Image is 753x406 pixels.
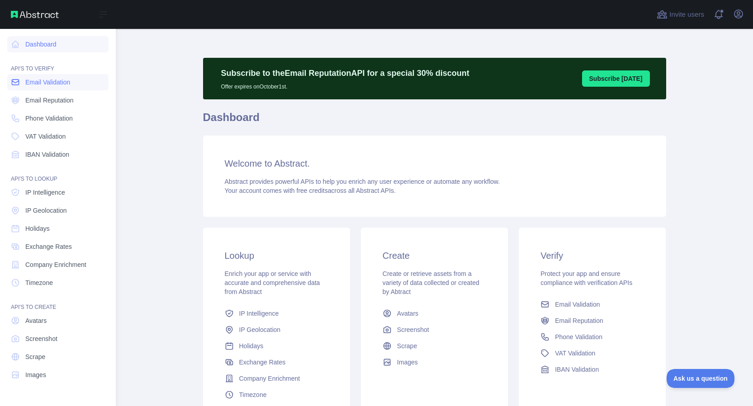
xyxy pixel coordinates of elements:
[11,11,59,18] img: Abstract API
[555,316,603,325] span: Email Reputation
[25,114,73,123] span: Phone Validation
[25,188,65,197] span: IP Intelligence
[7,238,109,255] a: Exchange Rates
[221,305,332,322] a: IP Intelligence
[225,249,328,262] h3: Lookup
[555,349,595,358] span: VAT Validation
[7,220,109,237] a: Holidays
[239,390,267,399] span: Timezone
[7,293,109,311] div: API'S TO CREATE
[221,370,332,387] a: Company Enrichment
[7,313,109,329] a: Avatars
[239,309,279,318] span: IP Intelligence
[25,278,53,287] span: Timezone
[25,260,86,269] span: Company Enrichment
[7,110,109,126] a: Phone Validation
[379,338,490,354] a: Scrape
[25,352,45,361] span: Scrape
[25,206,67,215] span: IP Geolocation
[221,338,332,354] a: Holidays
[7,367,109,383] a: Images
[221,387,332,403] a: Timezone
[25,224,50,233] span: Holidays
[221,67,469,79] p: Subscribe to the Email Reputation API for a special 30 % discount
[203,110,666,132] h1: Dashboard
[397,341,417,350] span: Scrape
[7,74,109,90] a: Email Validation
[239,341,264,350] span: Holidays
[667,369,735,388] iframe: Toggle Customer Support
[7,202,109,219] a: IP Geolocation
[7,331,109,347] a: Screenshot
[239,325,281,334] span: IP Geolocation
[379,305,490,322] a: Avatars
[383,249,486,262] h3: Create
[239,358,286,367] span: Exchange Rates
[555,332,602,341] span: Phone Validation
[7,275,109,291] a: Timezone
[221,322,332,338] a: IP Geolocation
[25,370,46,379] span: Images
[537,329,648,345] a: Phone Validation
[7,349,109,365] a: Scrape
[25,334,57,343] span: Screenshot
[7,257,109,273] a: Company Enrichment
[225,270,320,295] span: Enrich your app or service with accurate and comprehensive data from Abstract
[25,242,72,251] span: Exchange Rates
[555,300,600,309] span: Email Validation
[7,128,109,145] a: VAT Validation
[379,354,490,370] a: Images
[397,325,429,334] span: Screenshot
[221,79,469,90] p: Offer expires on October 1st.
[25,316,47,325] span: Avatars
[655,7,706,22] button: Invite users
[7,54,109,72] div: API'S TO VERIFY
[25,96,74,105] span: Email Reputation
[225,157,644,170] h3: Welcome to Abstract.
[537,361,648,378] a: IBAN Validation
[582,70,650,87] button: Subscribe [DATE]
[669,9,704,20] span: Invite users
[25,150,69,159] span: IBAN Validation
[7,164,109,182] div: API'S TO LOOKUP
[225,178,500,185] span: Abstract provides powerful APIs to help you enrich any user experience or automate any workflow.
[225,187,396,194] span: Your account comes with across all Abstract APIs.
[555,365,599,374] span: IBAN Validation
[383,270,479,295] span: Create or retrieve assets from a variety of data collected or created by Abtract
[7,92,109,108] a: Email Reputation
[540,270,632,286] span: Protect your app and ensure compliance with verification APIs
[25,78,70,87] span: Email Validation
[537,313,648,329] a: Email Reputation
[25,132,66,141] span: VAT Validation
[297,187,328,194] span: free credits
[221,354,332,370] a: Exchange Rates
[379,322,490,338] a: Screenshot
[7,184,109,201] a: IP Intelligence
[537,296,648,313] a: Email Validation
[7,146,109,163] a: IBAN Validation
[397,309,418,318] span: Avatars
[7,36,109,52] a: Dashboard
[540,249,644,262] h3: Verify
[537,345,648,361] a: VAT Validation
[239,374,300,383] span: Company Enrichment
[397,358,418,367] span: Images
